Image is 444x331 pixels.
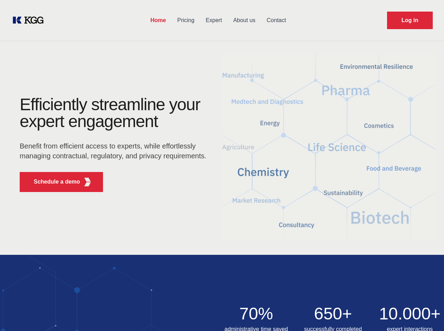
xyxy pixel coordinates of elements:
a: Contact [261,11,292,29]
img: KGG Fifth Element RED [222,46,436,248]
a: Pricing [172,11,200,29]
a: Expert [200,11,227,29]
h2: 650+ [299,305,367,322]
h2: 70% [222,305,291,322]
a: Request Demo [387,12,433,29]
h1: Efficiently streamline your expert engagement [20,96,211,130]
a: Home [145,11,172,29]
button: Schedule a demoKGG Fifth Element RED [20,172,103,192]
a: KOL Knowledge Platform: Talk to Key External Experts (KEE) [11,15,49,26]
a: About us [227,11,261,29]
p: Schedule a demo [34,178,80,186]
img: KGG Fifth Element RED [83,178,92,186]
p: Benefit from efficient access to experts, while effortlessly managing contractual, regulatory, an... [20,141,211,161]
